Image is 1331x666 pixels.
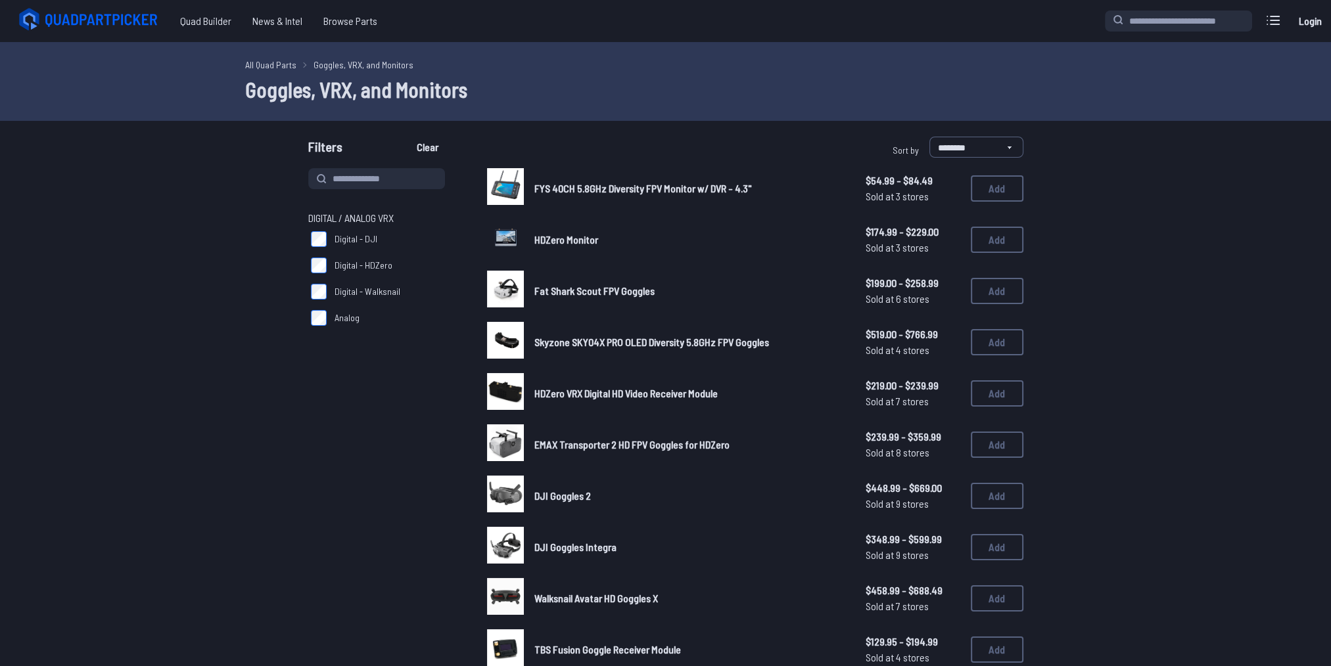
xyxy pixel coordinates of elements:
span: $448.99 - $669.00 [866,480,960,496]
a: Browse Parts [313,8,388,34]
span: Sold at 7 stores [866,393,960,409]
input: Analog [311,310,327,326]
a: DJI Goggles 2 [534,488,845,504]
span: $219.00 - $239.99 [866,378,960,393]
button: Add [971,278,1023,304]
img: image [487,578,524,615]
span: EMAX Transporter 2 HD FPV Goggles for HDZero [534,438,730,451]
input: Digital - Walksnail [311,284,327,300]
span: Digital - DJI [335,233,377,246]
button: Add [971,636,1023,663]
span: Sold at 3 stores [866,240,960,255]
a: image [487,578,524,619]
a: TBS Fusion Goggle Receiver Module [534,642,845,657]
span: HDZero Monitor [534,233,598,246]
img: image [487,476,524,512]
img: image [487,629,524,666]
a: DJI Goggles Integra [534,539,845,555]
a: image [487,373,524,414]
span: $199.00 - $258.99 [866,275,960,291]
span: HDZero VRX Digital HD Video Receiver Module [534,387,718,399]
span: $174.99 - $229.00 [866,224,960,240]
img: image [487,168,524,205]
span: DJI Goggles 2 [534,489,591,502]
span: FYS 40CH 5.8GHz Diversity FPV Monitor w/ DVR - 4.3" [534,182,752,194]
img: image [487,527,524,564]
span: Fat Shark Scout FPV Goggles [534,284,655,297]
a: News & Intel [242,8,313,34]
a: image [487,219,524,260]
a: Walksnail Avatar HD Goggles X [534,590,845,606]
span: Sold at 4 stores [866,650,960,665]
span: $129.95 - $194.99 [866,634,960,650]
a: Fat Shark Scout FPV Goggles [534,283,845,299]
a: image [487,322,524,363]
button: Add [971,585,1023,611]
span: Analog [335,311,360,324]
span: Skyzone SKY04X PRO OLED Diversity 5.8GHz FPV Goggles [534,336,769,348]
img: image [487,219,524,256]
button: Clear [406,137,450,158]
span: TBS Fusion Goggle Receiver Module [534,643,681,655]
button: Add [971,534,1023,560]
button: Add [971,380,1023,407]
img: image [487,424,524,461]
span: $519.00 - $766.99 [866,326,960,342]
select: Sort by [929,137,1023,158]
a: HDZero VRX Digital HD Video Receiver Module [534,386,845,401]
span: Sold at 4 stores [866,342,960,358]
span: Sort by [893,144,919,156]
a: image [487,271,524,311]
span: Sold at 6 stores [866,291,960,307]
button: Add [971,175,1023,202]
button: Add [971,483,1023,509]
input: Digital - HDZero [311,257,327,273]
span: $348.99 - $599.99 [866,531,960,547]
button: Add [971,432,1023,458]
a: image [487,527,524,567]
a: image [487,424,524,465]
span: Sold at 9 stores [866,547,960,563]
a: FYS 40CH 5.8GHz Diversity FPV Monitor w/ DVR - 4.3" [534,181,845,196]
a: Login [1294,8,1326,34]
a: EMAX Transporter 2 HD FPV Goggles for HDZero [534,437,845,453]
span: $239.99 - $359.99 [866,429,960,445]
span: Sold at 7 stores [866,598,960,614]
img: image [487,373,524,410]
span: Sold at 9 stores [866,496,960,512]
span: $458.99 - $688.49 [866,583,960,598]
button: Add [971,227,1023,253]
span: Sold at 3 stores [866,189,960,204]
a: All Quad Parts [245,58,296,72]
a: image [487,476,524,516]
span: Digital - Walksnail [335,285,400,298]
h1: Goggles, VRX, and Monitors [245,74,1086,105]
span: Sold at 8 stores [866,445,960,460]
a: HDZero Monitor [534,232,845,248]
input: Digital - DJI [311,231,327,247]
span: Filters [308,137,342,163]
a: Goggles, VRX, and Monitors [314,58,413,72]
span: Walksnail Avatar HD Goggles X [534,592,658,604]
a: image [487,168,524,209]
span: Digital - HDZero [335,259,392,272]
span: $54.99 - $84.49 [866,173,960,189]
span: Digital / Analog VRX [308,210,394,226]
img: image [487,322,524,359]
button: Add [971,329,1023,355]
a: Skyzone SKY04X PRO OLED Diversity 5.8GHz FPV Goggles [534,334,845,350]
img: image [487,271,524,307]
a: Quad Builder [170,8,242,34]
span: DJI Goggles Integra [534,541,617,553]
